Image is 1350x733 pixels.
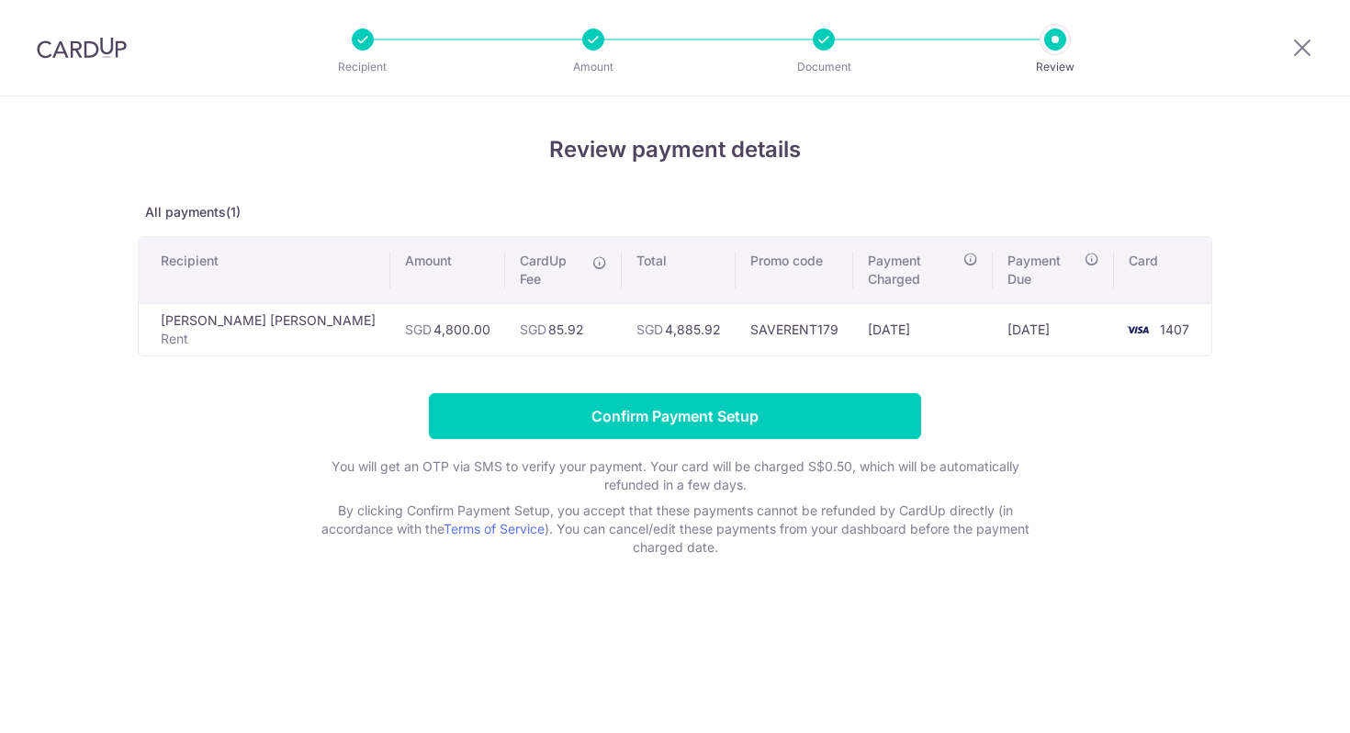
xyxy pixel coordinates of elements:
[756,58,892,76] p: Document
[853,303,993,355] td: [DATE]
[1119,319,1156,341] img: <span class="translation_missing" title="translation missing: en.account_steps.new_confirm_form.b...
[1007,252,1079,288] span: Payment Due
[139,237,390,303] th: Recipient
[520,321,546,337] span: SGD
[993,303,1114,355] td: [DATE]
[622,237,736,303] th: Total
[505,303,622,355] td: 85.92
[161,330,376,348] p: Rent
[520,252,583,288] span: CardUp Fee
[736,303,853,355] td: SAVERENT179
[444,521,545,536] a: Terms of Service
[1160,321,1189,337] span: 1407
[636,321,663,337] span: SGD
[525,58,661,76] p: Amount
[37,37,127,59] img: CardUp
[987,58,1123,76] p: Review
[868,252,958,288] span: Payment Charged
[390,303,505,355] td: 4,800.00
[295,58,431,76] p: Recipient
[736,237,853,303] th: Promo code
[139,303,390,355] td: [PERSON_NAME] [PERSON_NAME]
[390,237,505,303] th: Amount
[308,502,1042,557] p: By clicking Confirm Payment Setup, you accept that these payments cannot be refunded by CardUp di...
[138,203,1212,221] p: All payments(1)
[1232,678,1332,724] iframe: Opens a widget where you can find more information
[1114,237,1211,303] th: Card
[622,303,736,355] td: 4,885.92
[138,133,1212,166] h4: Review payment details
[308,457,1042,494] p: You will get an OTP via SMS to verify your payment. Your card will be charged S$0.50, which will ...
[429,393,921,439] input: Confirm Payment Setup
[405,321,432,337] span: SGD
